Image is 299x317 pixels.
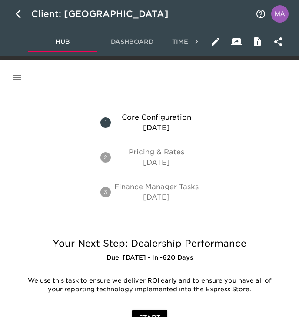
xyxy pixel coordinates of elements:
[14,237,285,250] h5: Your Next Step: Dealership Performance
[104,189,107,195] text: 3
[250,3,271,24] button: notifications
[226,31,247,52] button: Client View
[14,253,285,263] h6: Due: [DATE] - In -620 Days
[114,123,199,133] p: [DATE]
[20,277,279,294] p: We use this task to ensure we deliver ROI early and to ensure you have all of your reporting tech...
[271,5,289,23] img: Profile
[114,112,199,123] p: Core Configuration
[31,7,181,21] div: Client: [GEOGRAPHIC_DATA]
[105,119,107,126] text: 1
[114,182,199,192] p: Finance Manager Tasks
[205,31,226,52] button: Edit Hub
[33,37,92,47] span: Hub
[114,192,199,203] p: [DATE]
[114,157,199,168] p: [DATE]
[247,31,268,52] button: Internal Notes and Comments
[103,37,162,47] span: Dashboard
[172,37,275,47] span: Timeline and Notifications
[114,147,199,157] p: Pricing & Rates
[104,154,107,160] text: 2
